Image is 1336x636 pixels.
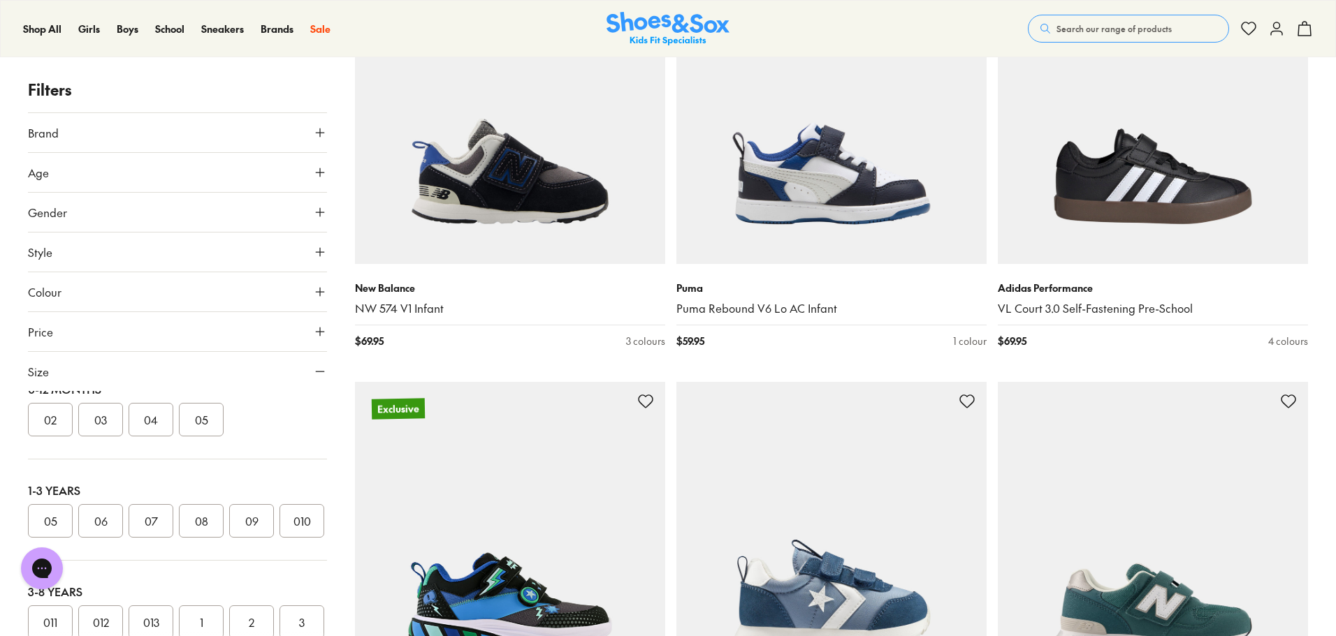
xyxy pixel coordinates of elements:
button: 03 [78,403,123,436]
div: 3-8 Years [28,583,327,600]
a: Brands [261,22,293,36]
span: Brand [28,124,59,141]
a: Shop All [23,22,61,36]
button: Size [28,352,327,391]
span: Size [28,363,49,380]
span: Price [28,323,53,340]
p: Puma [676,281,987,295]
div: 4 colours [1268,334,1308,348]
button: 09 [229,504,274,538]
p: New Balance [355,281,665,295]
span: Colour [28,283,61,300]
button: 02 [28,403,73,436]
button: 05 [179,403,224,436]
button: Age [28,153,327,192]
img: SNS_Logo_Responsive.svg [607,12,729,46]
div: 1 colour [953,334,987,348]
span: $ 59.95 [676,334,704,348]
a: Girls [78,22,100,36]
span: $ 69.95 [355,334,384,348]
a: Sale [310,22,331,36]
a: Boys [117,22,138,36]
p: Adidas Performance [998,281,1308,295]
button: Gender [28,193,327,232]
button: 010 [279,504,324,538]
button: 04 [129,403,173,436]
span: Style [28,244,52,260]
button: 06 [78,504,123,538]
span: Search our range of products [1057,22,1172,35]
a: Puma Rebound V6 Lo AC Infant [676,301,987,316]
span: Gender [28,204,67,221]
button: Brand [28,113,327,152]
a: NW 574 V1 Infant [355,301,665,316]
span: Age [28,164,49,181]
a: VL Court 3.0 Self-Fastening Pre-School [998,301,1308,316]
button: Search our range of products [1028,15,1229,43]
button: Price [28,312,327,351]
a: School [155,22,184,36]
iframe: Gorgias live chat messenger [14,542,70,594]
span: $ 69.95 [998,334,1026,348]
div: 1-3 Years [28,482,327,498]
p: Exclusive [372,398,425,419]
button: 08 [179,504,224,538]
a: Sneakers [201,22,244,36]
p: Filters [28,78,327,101]
button: 05 [28,504,73,538]
button: Colour [28,272,327,311]
div: 3 colours [626,334,665,348]
a: Shoes & Sox [607,12,729,46]
button: 07 [129,504,173,538]
button: Style [28,232,327,272]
